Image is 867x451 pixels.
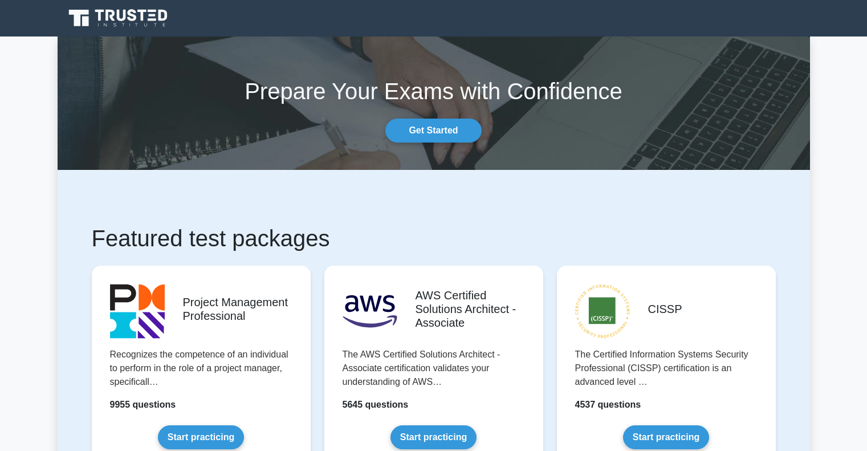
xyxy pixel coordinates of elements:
[623,425,709,449] a: Start practicing
[385,119,481,143] a: Get Started
[58,78,810,105] h1: Prepare Your Exams with Confidence
[92,225,776,252] h1: Featured test packages
[390,425,477,449] a: Start practicing
[158,425,244,449] a: Start practicing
